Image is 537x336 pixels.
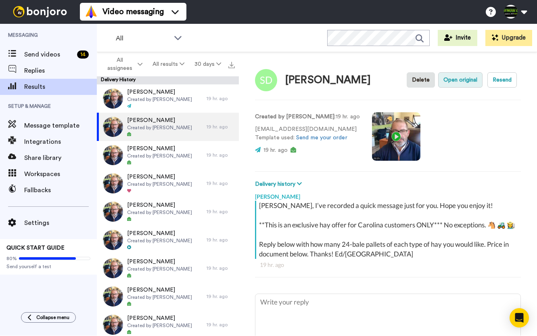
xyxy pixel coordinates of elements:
img: fb0ef4d6-48e1-4874-b545-54c61d5fadee-thumb.jpg [103,258,123,279]
a: [PERSON_NAME]Created by [PERSON_NAME]19 hr. ago [97,254,239,283]
span: Created by [PERSON_NAME] [127,97,192,103]
span: [PERSON_NAME] [127,258,192,266]
img: vm-color.svg [85,6,98,19]
button: Invite [438,30,477,46]
img: fb0ef4d6-48e1-4874-b545-54c61d5fadee-thumb.jpg [103,174,123,194]
div: 19 hr. ago [207,152,235,159]
div: 19 hr. ago [207,209,235,215]
span: Created by [PERSON_NAME] [127,210,192,216]
a: [PERSON_NAME]Created by [PERSON_NAME]19 hr. ago [97,226,239,254]
div: 19 hr. ago [260,261,516,269]
span: Video messaging [102,6,164,18]
span: [PERSON_NAME] [127,286,192,294]
span: [PERSON_NAME] [127,315,192,323]
img: fb0ef4d6-48e1-4874-b545-54c61d5fadee-thumb.jpg [103,315,123,335]
span: 80% [6,256,17,262]
span: [PERSON_NAME] [127,117,192,125]
div: 19 hr. ago [207,294,235,300]
span: Created by [PERSON_NAME] [127,238,192,244]
div: [PERSON_NAME] [255,189,521,201]
a: [PERSON_NAME]Created by [PERSON_NAME]19 hr. ago [97,283,239,311]
span: Fallbacks [24,186,97,195]
span: Created by [PERSON_NAME] [127,266,192,273]
button: All results [148,57,190,72]
span: [PERSON_NAME] [127,88,192,97]
img: export.svg [228,62,235,69]
button: Delivery history [255,180,304,189]
div: 19 hr. ago [207,124,235,130]
a: [PERSON_NAME]Created by [PERSON_NAME]19 hr. ago [97,170,239,198]
button: Resend [487,73,517,88]
span: QUICK START GUIDE [6,246,65,251]
a: [PERSON_NAME]Created by [PERSON_NAME]19 hr. ago [97,85,239,113]
button: All assignees [98,53,148,76]
div: Open Intercom Messenger [510,309,529,328]
button: Collapse menu [21,313,76,323]
a: [PERSON_NAME]Created by [PERSON_NAME]19 hr. ago [97,198,239,226]
span: Message template [24,121,97,131]
p: [EMAIL_ADDRESS][DOMAIN_NAME] Template used: [255,126,360,143]
img: bj-logo-header-white.svg [10,6,70,18]
span: [PERSON_NAME] [127,230,192,238]
div: 19 hr. ago [207,265,235,272]
p: : 19 hr. ago [255,113,360,122]
button: Upgrade [485,30,532,46]
span: Created by [PERSON_NAME] [127,323,192,329]
span: Send yourself a test [6,264,90,270]
div: [PERSON_NAME], I’ve recorded a quick message just for you. Hope you enjoy it! **This is an exclus... [259,201,519,259]
strong: Created by [PERSON_NAME] [255,114,334,120]
span: Created by [PERSON_NAME] [127,125,192,131]
span: Results [24,82,97,92]
div: [PERSON_NAME] [285,75,371,86]
span: Send videos [24,50,74,60]
img: fb0ef4d6-48e1-4874-b545-54c61d5fadee-thumb.jpg [103,89,123,109]
span: All assignees [103,57,136,73]
span: Created by [PERSON_NAME] [127,294,192,301]
div: Delivery History [97,77,239,85]
div: 19 hr. ago [207,181,235,187]
span: Created by [PERSON_NAME] [127,153,192,160]
button: 30 days [189,57,226,72]
img: fb0ef4d6-48e1-4874-b545-54c61d5fadee-thumb.jpg [103,287,123,307]
span: Settings [24,218,97,228]
span: Integrations [24,137,97,147]
span: [PERSON_NAME] [127,202,192,210]
button: Export all results that match these filters now. [226,59,237,71]
div: 19 hr. ago [207,237,235,244]
span: 19 hr. ago [263,148,288,153]
span: All [116,34,170,44]
img: fb0ef4d6-48e1-4874-b545-54c61d5fadee-thumb.jpg [103,117,123,137]
a: [PERSON_NAME]Created by [PERSON_NAME]19 hr. ago [97,141,239,170]
button: Open original [438,73,483,88]
span: Collapse menu [36,315,69,321]
span: Created by [PERSON_NAME] [127,181,192,188]
span: Share library [24,153,97,163]
span: [PERSON_NAME] [127,173,192,181]
a: Send me your order [296,135,347,141]
button: Delete [407,73,435,88]
span: [PERSON_NAME] [127,145,192,153]
img: Image of Sharon DeCant [255,69,277,92]
div: 14 [77,51,89,59]
div: 19 hr. ago [207,96,235,102]
div: 19 hr. ago [207,322,235,328]
span: Replies [24,66,97,76]
img: fb0ef4d6-48e1-4874-b545-54c61d5fadee-thumb.jpg [103,202,123,222]
a: [PERSON_NAME]Created by [PERSON_NAME]19 hr. ago [97,113,239,141]
span: Workspaces [24,170,97,179]
img: fb0ef4d6-48e1-4874-b545-54c61d5fadee-thumb.jpg [103,230,123,250]
img: fb0ef4d6-48e1-4874-b545-54c61d5fadee-thumb.jpg [103,145,123,166]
